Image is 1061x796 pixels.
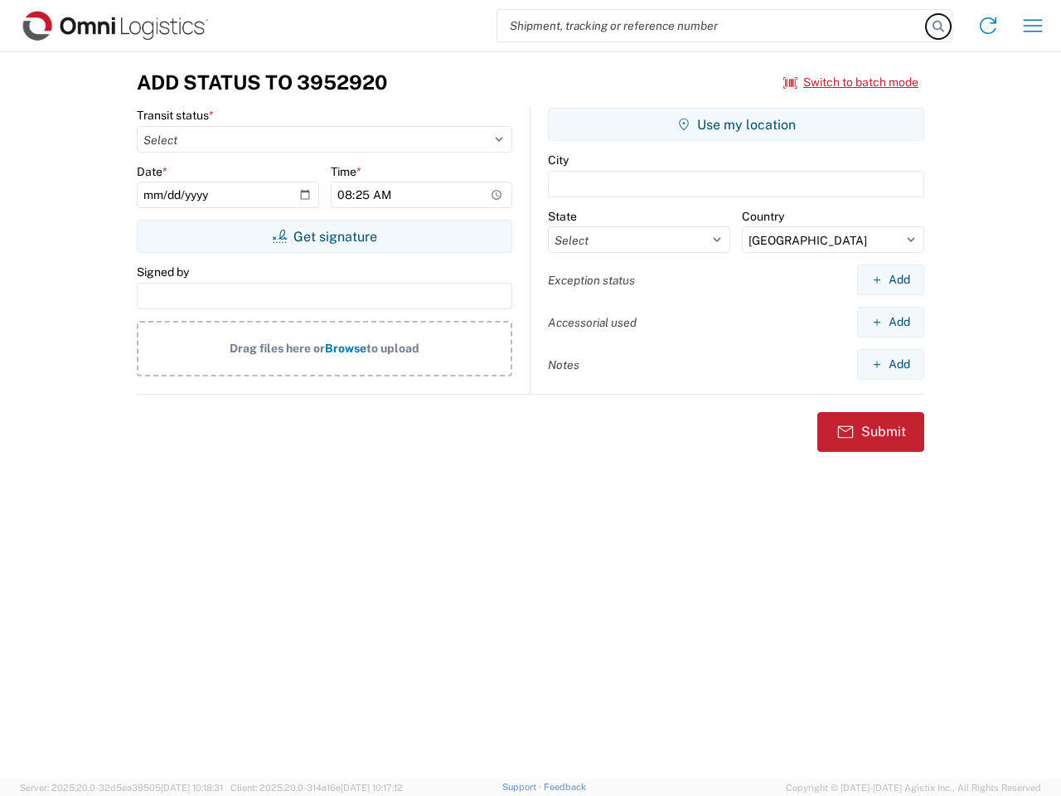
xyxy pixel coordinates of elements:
[20,783,223,793] span: Server: 2025.20.0-32d5ea39505
[366,342,419,355] span: to upload
[161,783,223,793] span: [DATE] 10:18:31
[783,69,918,96] button: Switch to batch mode
[502,782,544,792] a: Support
[857,265,924,295] button: Add
[548,153,569,167] label: City
[497,10,927,41] input: Shipment, tracking or reference number
[548,273,635,288] label: Exception status
[137,70,387,95] h3: Add Status to 3952920
[325,342,366,355] span: Browse
[817,412,924,452] button: Submit
[548,209,577,224] label: State
[230,342,325,355] span: Drag files here or
[857,349,924,380] button: Add
[786,780,1041,795] span: Copyright © [DATE]-[DATE] Agistix Inc., All Rights Reserved
[544,782,586,792] a: Feedback
[548,315,637,330] label: Accessorial used
[548,357,579,372] label: Notes
[341,783,403,793] span: [DATE] 10:17:12
[742,209,784,224] label: Country
[137,108,214,123] label: Transit status
[137,164,167,179] label: Date
[857,307,924,337] button: Add
[137,265,189,279] label: Signed by
[137,220,512,253] button: Get signature
[331,164,361,179] label: Time
[548,108,924,141] button: Use my location
[230,783,403,793] span: Client: 2025.20.0-314a16e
